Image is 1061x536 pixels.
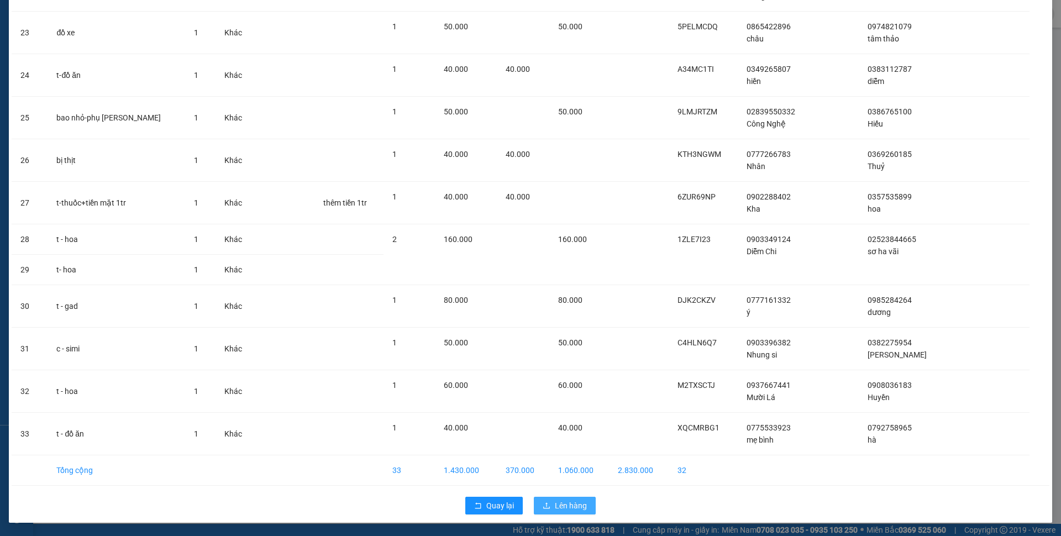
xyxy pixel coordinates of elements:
span: 1 [392,381,397,390]
td: 24 [12,54,48,97]
span: 0974821079 [868,22,912,31]
span: 40.000 [558,423,582,432]
td: 30 [12,285,48,328]
span: XQCMRBG1 [677,423,719,432]
td: Khác [216,97,255,139]
span: 1 [392,338,397,347]
span: 7VMSH3RS [106,6,159,18]
span: 0382275954 [868,338,912,347]
span: 9LMJRTZM [677,107,717,116]
span: 40.000 [444,150,468,159]
td: bao nhỏ-phụ [PERSON_NAME] [48,97,185,139]
td: 25 [12,97,48,139]
span: KTH3NGWM [677,150,721,159]
td: t - hoa [48,370,185,413]
td: t - hoa [48,224,185,255]
span: 0386765100 [868,107,912,116]
span: 60.000 [444,381,468,390]
td: 23 [12,12,48,54]
td: Khác [216,182,255,224]
span: 1 [194,198,198,207]
span: 80.000 [444,296,468,304]
span: Diễm Chi [747,247,776,256]
span: 0369260185 [868,150,912,159]
span: 1 [392,296,397,304]
span: 40.000 [444,65,468,73]
span: dương [868,308,891,317]
td: bị thịt [48,139,185,182]
span: 02839550332 [747,107,795,116]
span: 1 [194,387,198,396]
span: Nhung si [747,350,777,359]
strong: Phiếu gửi hàng [4,70,74,82]
td: Khác [216,224,255,255]
span: 1 [194,265,198,274]
td: Khác [216,370,255,413]
td: t-thuốc+tiền mặt 1tr [48,182,185,224]
span: 50.000 [444,22,468,31]
span: tâm thảo [868,34,899,43]
span: 33 Bác Ái, P Phước Hội, TX Lagi [4,28,98,49]
span: M2TXSCTJ [677,381,715,390]
span: Nhân [747,162,765,171]
span: 0357535899 [868,192,912,201]
td: t - gad [48,285,185,328]
td: 1.060.000 [549,455,609,486]
span: 2 [392,235,397,244]
td: 370.000 [497,455,549,486]
td: Khác [216,139,255,182]
span: 6ZUR69NP [677,192,716,201]
td: c - simi [48,328,185,370]
button: uploadLên hàng [534,497,596,514]
span: DJK2CKZV [677,296,716,304]
span: châu [747,34,764,43]
span: 50.000 [558,107,582,116]
td: Khác [216,413,255,455]
span: 0792758965 [868,423,912,432]
td: 26 [12,139,48,182]
span: 0903349124 [747,235,791,244]
td: 27 [12,182,48,224]
span: 02523844665 [868,235,916,244]
span: 50.000 [444,107,468,116]
span: 0383112787 [868,65,912,73]
td: 33 [12,413,48,455]
span: 0903396382 [747,338,791,347]
span: 1 [194,28,198,37]
span: 1 [392,423,397,432]
td: t-đồ ăn [48,54,185,97]
td: Khác [216,255,255,285]
span: 0968278298 [4,50,54,61]
button: rollbackQuay lại [465,497,523,514]
span: hoa [868,204,881,213]
span: 0349265807 [747,65,791,73]
span: 60.000 [558,381,582,390]
span: 80.000 [558,296,582,304]
span: diễm [868,77,884,86]
span: Hiếu [868,119,883,128]
span: 40.000 [444,423,468,432]
td: t - đồ ăn [48,413,185,455]
span: 40.000 [506,192,530,201]
span: 1 [392,107,397,116]
span: thêm tiền 1tr [323,198,367,207]
span: 0777161332 [747,296,791,304]
td: Khác [216,328,255,370]
td: Khác [216,285,255,328]
span: 0865422896 [747,22,791,31]
span: 160.000 [444,235,472,244]
span: 1 [194,71,198,80]
span: 1 [392,22,397,31]
span: ý [747,308,750,317]
span: 40.000 [444,192,468,201]
td: 32 [669,455,738,486]
td: 32 [12,370,48,413]
td: Tổng cộng [48,455,185,486]
span: 1 [194,113,198,122]
span: 1 [392,192,397,201]
span: 1 [194,344,198,353]
span: 0777266783 [747,150,791,159]
span: mẹ bình [747,435,774,444]
td: 2.830.000 [609,455,669,486]
span: sơ ha vãi [868,247,899,256]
